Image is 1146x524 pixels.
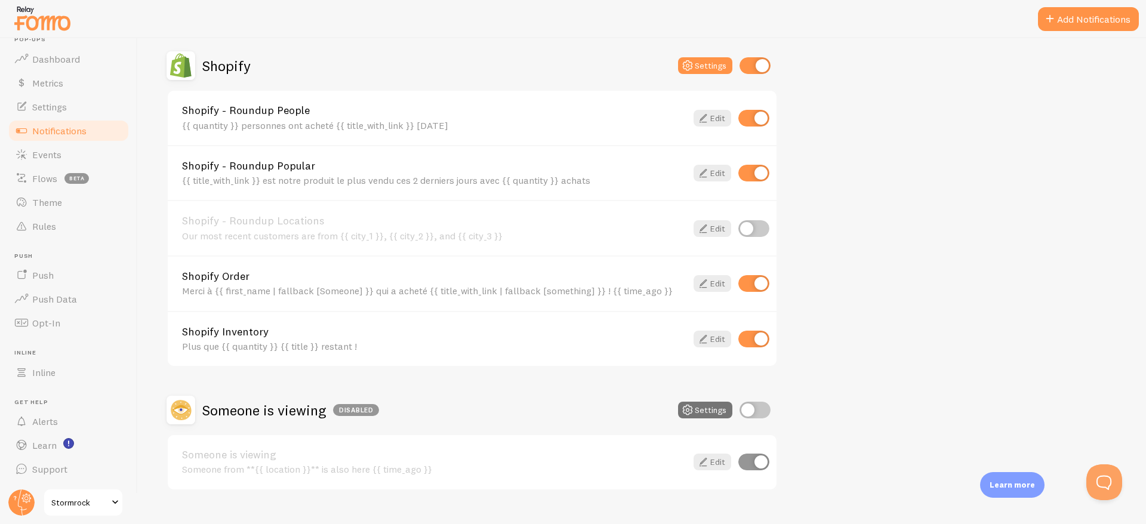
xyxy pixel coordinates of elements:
[32,53,80,65] span: Dashboard
[32,220,56,232] span: Rules
[7,263,130,287] a: Push
[7,311,130,335] a: Opt-In
[63,438,74,449] svg: <p>Watch New Feature Tutorials!</p>
[167,396,195,424] img: Someone is viewing
[1086,464,1122,500] iframe: Help Scout Beacon - Open
[32,269,54,281] span: Push
[51,495,108,510] span: Stormrock
[7,119,130,143] a: Notifications
[182,464,686,474] div: Someone from **{{ location }}** is also here {{ time_ago }}
[333,404,379,416] div: Disabled
[167,51,195,80] img: Shopify
[7,433,130,457] a: Learn
[7,457,130,481] a: Support
[182,215,686,226] a: Shopify - Roundup Locations
[7,167,130,190] a: Flows beta
[32,463,67,475] span: Support
[32,149,61,161] span: Events
[7,360,130,384] a: Inline
[14,349,130,357] span: Inline
[32,317,60,329] span: Opt-In
[694,165,731,181] a: Edit
[202,401,379,420] h2: Someone is viewing
[990,479,1035,491] p: Learn more
[694,275,731,292] a: Edit
[182,341,686,352] div: Plus que {{ quantity }} {{ title }} restant !
[14,399,130,406] span: Get Help
[14,252,130,260] span: Push
[182,271,686,282] a: Shopify Order
[32,293,77,305] span: Push Data
[32,125,87,137] span: Notifications
[32,196,62,208] span: Theme
[182,326,686,337] a: Shopify Inventory
[678,402,732,418] button: Settings
[32,415,58,427] span: Alerts
[7,409,130,433] a: Alerts
[7,71,130,95] a: Metrics
[182,120,686,131] div: {{ quantity }} personnes ont acheté {{ title_with_link }} [DATE]
[678,57,732,74] button: Settings
[980,472,1045,498] div: Learn more
[32,77,63,89] span: Metrics
[694,110,731,127] a: Edit
[7,190,130,214] a: Theme
[694,220,731,237] a: Edit
[694,331,731,347] a: Edit
[64,173,89,184] span: beta
[32,439,57,451] span: Learn
[7,143,130,167] a: Events
[7,47,130,71] a: Dashboard
[7,214,130,238] a: Rules
[32,366,56,378] span: Inline
[32,172,57,184] span: Flows
[202,57,251,75] h2: Shopify
[32,101,67,113] span: Settings
[182,175,686,186] div: {{ title_with_link }} est notre produit le plus vendu ces 2 derniers jours avec {{ quantity }} ac...
[7,95,130,119] a: Settings
[694,454,731,470] a: Edit
[182,105,686,116] a: Shopify - Roundup People
[182,449,686,460] a: Someone is viewing
[13,3,72,33] img: fomo-relay-logo-orange.svg
[182,161,686,171] a: Shopify - Roundup Popular
[182,230,686,241] div: Our most recent customers are from {{ city_1 }}, {{ city_2 }}, and {{ city_3 }}
[14,36,130,44] span: Pop-ups
[182,285,686,296] div: Merci à {{ first_name | fallback [Someone] }} qui a acheté {{ title_with_link | fallback [somethi...
[43,488,124,517] a: Stormrock
[7,287,130,311] a: Push Data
